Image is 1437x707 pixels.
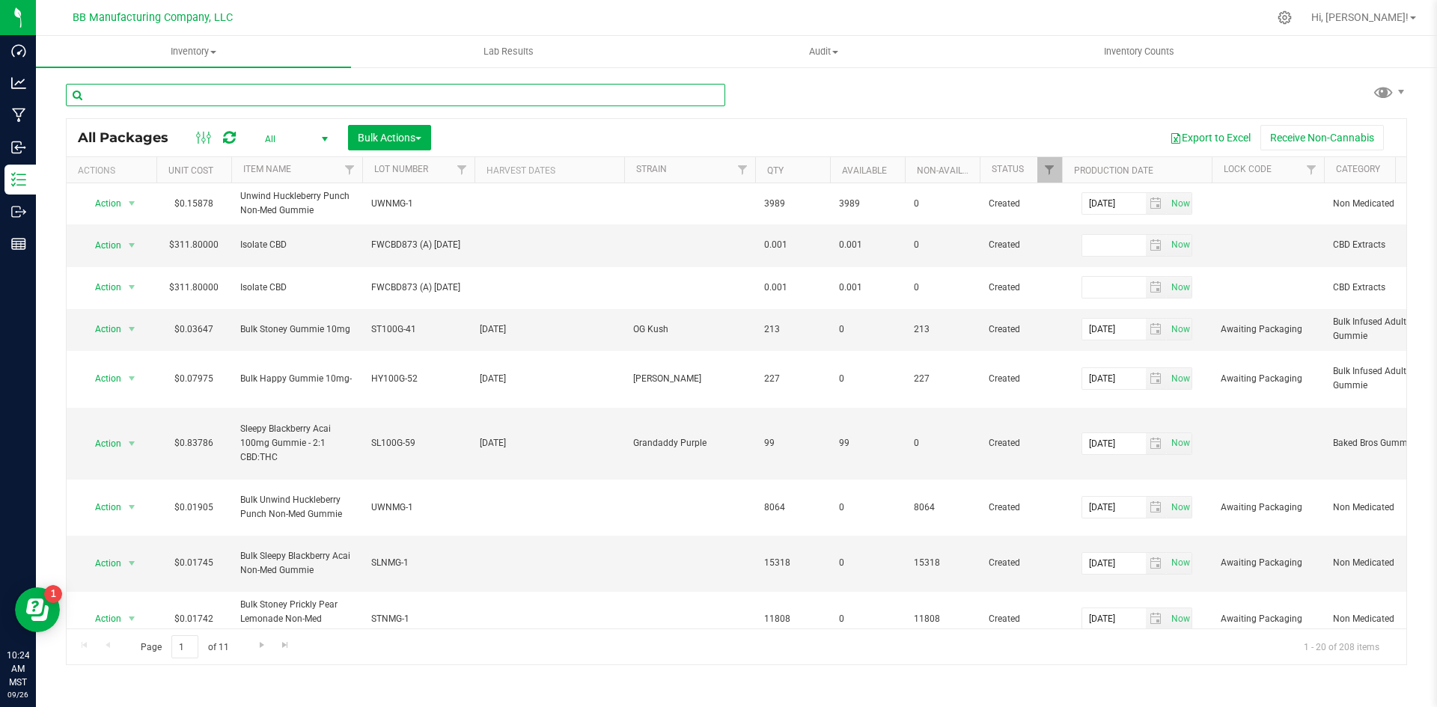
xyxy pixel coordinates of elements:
[842,165,887,176] a: Available
[764,281,821,295] span: 0.001
[1168,193,1193,215] span: Set Current date
[764,556,821,570] span: 15318
[989,238,1053,252] span: Created
[78,165,150,176] div: Actions
[156,408,231,480] td: $0.83786
[351,36,666,67] a: Lab Results
[128,635,241,658] span: Page of 11
[1074,165,1153,176] a: Production Date
[240,549,353,578] span: Bulk Sleepy Blackberry Acai Non-Med Gummie
[82,497,122,518] span: Action
[123,277,141,298] span: select
[73,11,233,24] span: BB Manufacturing Company, LLC
[1311,11,1409,23] span: Hi, [PERSON_NAME]!
[989,197,1053,211] span: Created
[636,164,667,174] a: Strain
[764,322,821,337] span: 213
[480,322,620,337] div: Value 1: 2024-11-19
[989,556,1053,570] span: Created
[914,197,971,211] span: 0
[730,157,755,183] a: Filter
[1168,432,1193,454] span: Set Current date
[667,45,980,58] span: Audit
[78,129,183,146] span: All Packages
[1221,501,1315,515] span: Awaiting Packaging
[989,501,1053,515] span: Created
[7,649,29,689] p: 10:24 AM MST
[767,165,784,176] a: Qty
[1299,157,1324,183] a: Filter
[839,436,896,450] span: 99
[156,351,231,408] td: $0.07975
[480,436,620,450] div: Value 1: 2024-09-25
[82,319,122,340] span: Action
[839,612,896,626] span: 0
[1146,277,1168,298] span: select
[1146,497,1168,518] span: select
[914,501,971,515] span: 8064
[1168,368,1193,390] span: Set Current date
[156,592,231,648] td: $0.01742
[123,433,141,454] span: select
[240,238,353,252] span: Isolate CBD
[1292,635,1391,658] span: 1 - 20 of 208 items
[82,235,122,256] span: Action
[240,372,353,386] span: Bulk Happy Gummie 10mg-
[989,372,1053,386] span: Created
[251,635,272,655] a: Go to the next page
[1221,556,1315,570] span: Awaiting Packaging
[633,372,746,386] span: [PERSON_NAME]
[989,436,1053,450] span: Created
[11,204,26,219] inline-svg: Outbound
[1167,235,1192,256] span: select
[1167,319,1192,340] span: select
[240,322,353,337] span: Bulk Stoney Gummie 10mg
[243,164,291,174] a: Item Name
[480,372,620,386] div: Value 1: 2024-11-19
[1168,319,1193,340] span: Set Current date
[371,322,466,337] span: ST100G-41
[11,140,26,155] inline-svg: Inbound
[839,372,896,386] span: 0
[371,281,466,295] span: FWCBD873 (A) [DATE]
[475,157,624,183] th: Harvest Dates
[1221,612,1315,626] span: Awaiting Packaging
[371,501,466,515] span: UWNMG-1
[463,45,554,58] span: Lab Results
[156,224,231,266] td: $311.80000
[358,132,421,144] span: Bulk Actions
[66,84,725,106] input: Search Package ID, Item Name, SKU, Lot or Part Number...
[156,480,231,536] td: $0.01905
[839,197,896,211] span: 3989
[82,193,122,214] span: Action
[992,164,1024,174] a: Status
[839,281,896,295] span: 0.001
[1160,125,1260,150] button: Export to Excel
[1146,319,1168,340] span: select
[1168,277,1193,299] span: Set Current date
[240,422,353,465] span: Sleepy Blackberry Acai 100mg Gummie - 2:1 CBD:THC
[240,189,353,218] span: Unwind Huckleberry Punch Non-Med Gummie
[240,493,353,521] span: Bulk Unwind Huckleberry Punch Non-Med Gummie
[764,436,821,450] span: 99
[1146,608,1168,629] span: select
[7,689,29,700] p: 09/26
[982,36,1297,67] a: Inventory Counts
[371,436,466,450] span: SL100G-59
[1084,45,1195,58] span: Inventory Counts
[36,36,351,67] a: Inventory
[1037,157,1062,183] a: Filter
[914,322,971,337] span: 213
[633,436,746,450] span: Grandaddy Purple
[914,612,971,626] span: 11808
[1167,368,1192,389] span: select
[123,193,141,214] span: select
[1146,193,1168,214] span: select
[633,322,746,337] span: OG Kush
[371,612,466,626] span: STNMG-1
[914,372,971,386] span: 227
[371,556,466,570] span: SLNMG-1
[917,165,983,176] a: Non-Available
[1168,497,1193,518] span: Set Current date
[82,433,122,454] span: Action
